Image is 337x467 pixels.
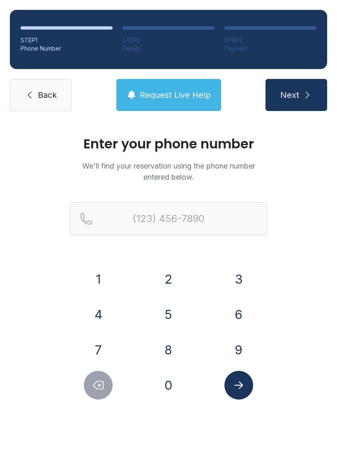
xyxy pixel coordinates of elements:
[224,44,316,53] div: Payment
[224,335,253,364] button: 9
[154,265,183,294] button: 2
[224,371,253,400] button: Submit lookup form
[21,36,113,44] div: STEP 1
[38,89,57,101] span: Back
[154,371,183,400] button: 0
[280,89,299,101] span: Next
[84,265,113,294] button: 1
[154,300,183,329] button: 5
[84,371,113,400] button: Delete number
[122,36,215,44] div: STEP 2
[122,44,215,53] div: Details
[224,36,316,44] div: STEP 3
[224,300,253,329] button: 6
[224,265,253,294] button: 3
[140,89,211,101] span: Request Live Help
[154,335,183,364] button: 8
[21,44,113,53] div: Phone Number
[70,160,267,183] p: We'll find your reservation using the phone number entered below.
[70,137,267,150] h1: Enter your phone number
[84,335,113,364] button: 7
[70,202,267,235] input: Reservation phone number
[84,300,113,329] button: 4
